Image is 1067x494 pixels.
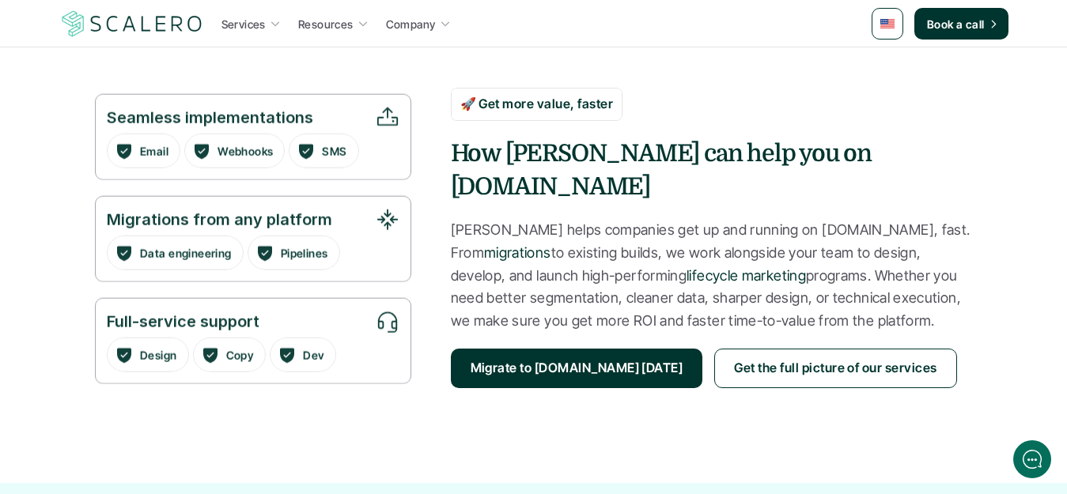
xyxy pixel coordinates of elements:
[140,346,177,363] p: Design
[59,9,205,38] a: Scalero company logo
[218,142,273,159] p: Webhooks
[471,358,683,379] p: Migrate to [DOMAIN_NAME] [DATE]
[140,244,232,261] p: Data engineering
[102,112,190,125] span: New conversation
[460,94,614,115] p: 🚀 Get more value, faster
[386,16,436,32] p: Company
[714,349,956,388] a: Get the full picture of our services
[132,392,200,402] span: We run on Gist
[107,106,368,128] p: Seamless implementations
[303,346,324,363] p: Dev
[451,137,973,203] h4: How [PERSON_NAME] can help you on [DOMAIN_NAME]
[927,16,985,32] p: Book a call
[280,244,327,261] p: Pipelines
[484,244,551,261] a: migrations
[13,102,304,135] button: New conversation
[1013,440,1051,478] iframe: gist-messenger-bubble-iframe
[451,219,973,333] p: [PERSON_NAME] helps companies get up and running on [DOMAIN_NAME], fast. From to existing builds,...
[221,16,266,32] p: Services
[107,310,368,332] p: Full-service support
[140,142,168,159] p: Email
[225,346,254,363] p: Copy
[322,142,346,159] p: SMS
[914,8,1008,40] a: Book a call
[59,9,205,39] img: Scalero company logo
[107,208,368,230] p: Migrations from any platform
[687,267,806,284] a: lifecycle marketing
[451,349,703,388] a: Migrate to [DOMAIN_NAME] [DATE]
[298,16,354,32] p: Resources
[734,358,936,379] p: Get the full picture of our services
